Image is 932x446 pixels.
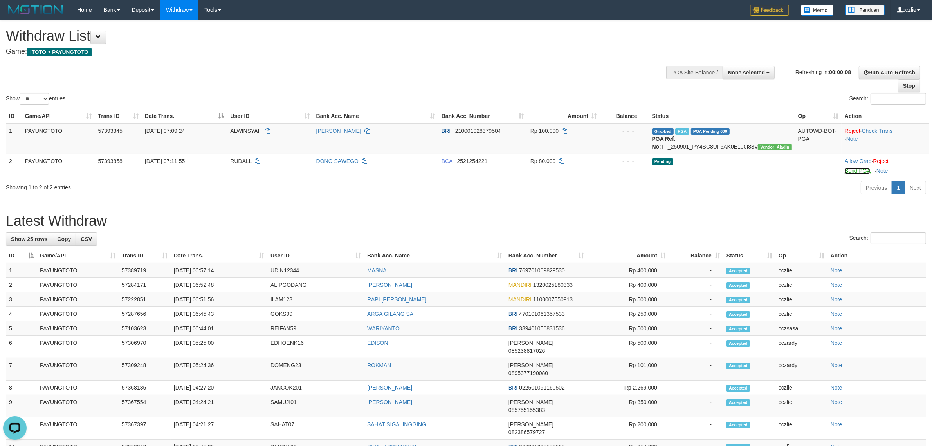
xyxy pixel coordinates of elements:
[119,292,171,307] td: 57222851
[171,278,267,292] td: [DATE] 06:52:48
[831,399,842,405] a: Note
[726,282,750,289] span: Accepted
[119,263,171,278] td: 57389719
[587,417,669,440] td: Rp 200,000
[831,421,842,428] a: Note
[669,358,723,381] td: -
[6,292,37,307] td: 3
[892,181,905,194] a: 1
[367,311,413,317] a: ARGA GILANG SA
[669,417,723,440] td: -
[666,66,723,79] div: PGA Site Balance /
[6,4,65,16] img: MOTION_logo.png
[171,307,267,321] td: [DATE] 06:45:43
[649,123,795,154] td: TF_250901_PY4SC8UF5AK0E100I83V
[726,311,750,318] span: Accepted
[775,321,827,336] td: cczsasa
[6,395,37,417] td: 9
[859,66,920,79] a: Run Auto-Refresh
[119,381,171,395] td: 57368186
[119,278,171,292] td: 57284171
[905,181,926,194] a: Next
[726,363,750,369] span: Accepted
[508,325,517,332] span: BRI
[669,278,723,292] td: -
[267,263,364,278] td: UDIN12344
[587,336,669,358] td: Rp 500,000
[6,336,37,358] td: 6
[171,417,267,440] td: [DATE] 04:21:27
[508,296,532,303] span: MANDIRI
[519,267,565,274] span: Copy 769701009829530 to clipboard
[795,109,842,123] th: Op: activate to sort column ascending
[519,325,565,332] span: Copy 339401050831536 to clipboard
[652,158,673,165] span: Pending
[508,267,517,274] span: BRI
[831,311,842,317] a: Note
[267,248,364,263] th: User ID: activate to sort column ascending
[533,282,573,288] span: Copy 1320025180333 to clipboard
[313,109,438,123] th: Bank Acc. Name: activate to sort column ascending
[367,384,412,391] a: [PERSON_NAME]
[775,263,827,278] td: cczlie
[726,297,750,303] span: Accepted
[37,321,119,336] td: PAYUNGTOTO
[367,296,427,303] a: RAPI [PERSON_NAME]
[587,307,669,321] td: Rp 250,000
[6,154,22,178] td: 2
[6,232,52,246] a: Show 25 rows
[795,69,851,75] span: Refreshing in:
[316,158,359,164] a: DONO SAWEGO
[119,321,171,336] td: 57103623
[455,128,501,134] span: Copy 210001028379504 to clipboard
[20,93,49,105] select: Showentries
[230,158,252,164] span: RUDALL
[831,325,842,332] a: Note
[530,158,556,164] span: Rp 80.000
[11,236,47,242] span: Show 25 rows
[37,292,119,307] td: PAYUNGTOTO
[675,128,689,135] span: Marked by cczlie
[508,407,545,413] span: Copy 085755155383 to clipboard
[230,128,261,134] span: ALWINSYAH
[845,5,885,15] img: panduan.png
[367,399,412,405] a: [PERSON_NAME]
[726,422,750,428] span: Accepted
[267,417,364,440] td: SAHAT07
[267,395,364,417] td: SAMUJI01
[367,340,388,346] a: EDISON
[37,417,119,440] td: PAYUNGTOTO
[267,321,364,336] td: REIFAN59
[119,395,171,417] td: 57367554
[669,292,723,307] td: -
[171,381,267,395] td: [DATE] 04:27:20
[652,136,676,150] b: PGA Ref. No:
[22,154,95,178] td: PAYUNGTOTO
[842,154,929,178] td: ·
[27,48,92,56] span: ITOTO > PAYUNGTOTO
[6,307,37,321] td: 4
[442,128,451,134] span: BRI
[587,292,669,307] td: Rp 500,000
[367,421,426,428] a: SAHAT SIGALINGGING
[775,358,827,381] td: cczardy
[873,158,889,164] a: Reject
[846,136,858,142] a: Note
[795,123,842,154] td: AUTOWD-BOT-PGA
[775,307,827,321] td: cczlie
[649,109,795,123] th: Status
[171,263,267,278] td: [DATE] 06:57:14
[57,236,71,242] span: Copy
[845,158,871,164] a: Allow Grab
[508,421,553,428] span: [PERSON_NAME]
[845,158,873,164] span: ·
[22,123,95,154] td: PAYUNGTOTO
[22,109,95,123] th: Game/API: activate to sort column ascending
[587,395,669,417] td: Rp 350,000
[831,296,842,303] a: Note
[871,232,926,244] input: Search:
[267,358,364,381] td: DOMENG23
[849,232,926,244] label: Search:
[603,157,645,165] div: - - -
[669,307,723,321] td: -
